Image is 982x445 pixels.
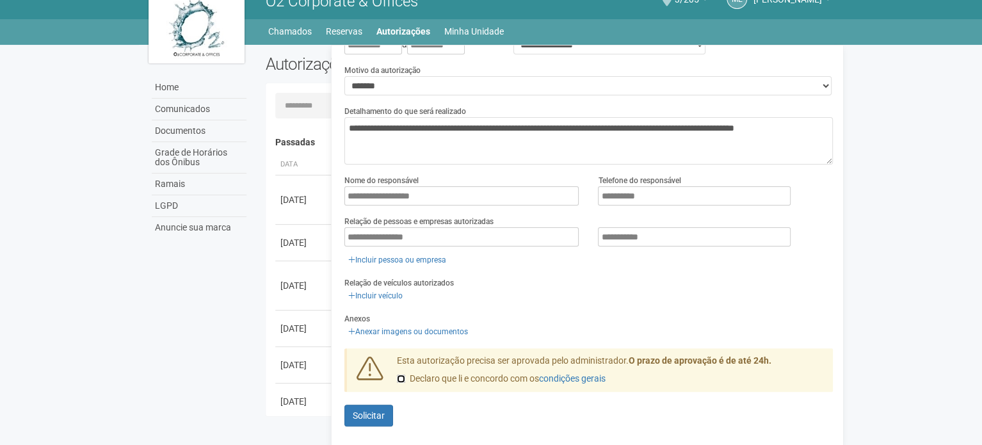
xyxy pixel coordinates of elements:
[376,22,430,40] a: Autorizações
[152,174,246,195] a: Ramais
[280,322,328,335] div: [DATE]
[152,120,246,142] a: Documentos
[344,216,494,227] label: Relação de pessoas e empresas autorizadas
[152,195,246,217] a: LGPD
[397,375,405,383] input: Declaro que li e concordo com oscondições gerais
[275,154,333,175] th: Data
[275,138,824,147] h4: Passadas
[539,373,606,384] a: condições gerais
[152,142,246,174] a: Grade de Horários dos Ônibus
[344,175,419,186] label: Nome do responsável
[629,355,771,366] strong: O prazo de aprovação é de até 24h.
[344,313,370,325] label: Anexos
[444,22,504,40] a: Minha Unidade
[387,355,833,392] div: Esta autorização precisa ser aprovada pelo administrador.
[598,175,680,186] label: Telefone do responsável
[280,236,328,249] div: [DATE]
[344,106,466,117] label: Detalhamento do que será realizado
[280,395,328,408] div: [DATE]
[344,325,472,339] a: Anexar imagens ou documentos
[344,289,406,303] a: Incluir veículo
[344,65,421,76] label: Motivo da autorização
[280,193,328,206] div: [DATE]
[152,99,246,120] a: Comunicados
[353,410,385,421] span: Solicitar
[397,373,606,385] label: Declaro que li e concordo com os
[280,279,328,292] div: [DATE]
[152,217,246,238] a: Anuncie sua marca
[266,54,540,74] h2: Autorizações
[344,405,393,426] button: Solicitar
[152,77,246,99] a: Home
[344,277,454,289] label: Relação de veículos autorizados
[280,359,328,371] div: [DATE]
[326,22,362,40] a: Reservas
[268,22,312,40] a: Chamados
[344,253,450,267] a: Incluir pessoa ou empresa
